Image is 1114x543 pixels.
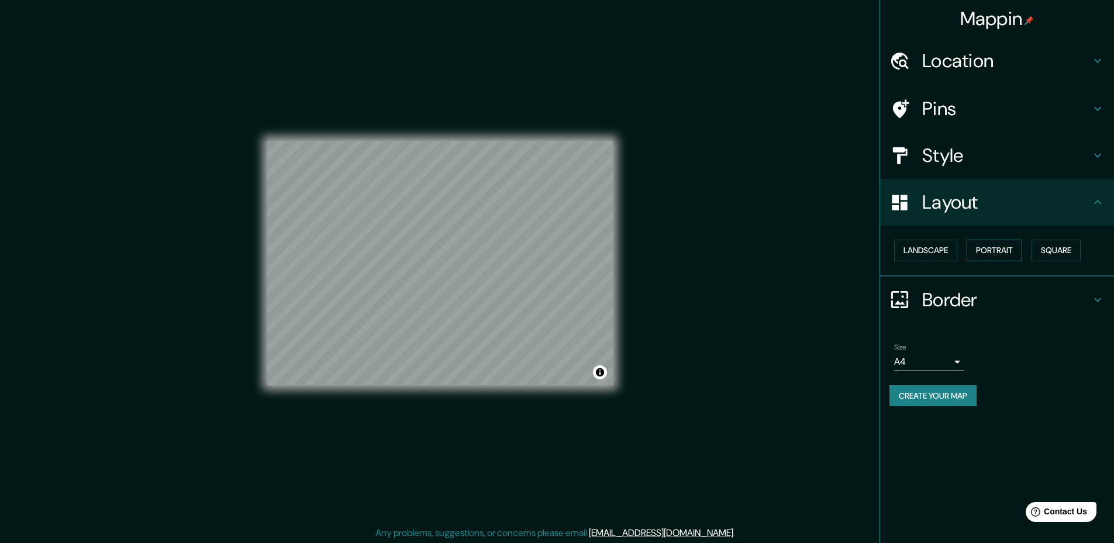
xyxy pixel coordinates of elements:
iframe: Help widget launcher [1010,497,1101,530]
button: Square [1032,240,1081,261]
h4: Location [922,49,1091,72]
button: Landscape [894,240,957,261]
div: A4 [894,352,964,371]
img: pin-icon.png [1025,16,1034,25]
div: Border [880,276,1114,323]
a: [EMAIL_ADDRESS][DOMAIN_NAME] [589,527,733,539]
canvas: Map [267,141,613,385]
div: Pins [880,85,1114,132]
label: Size [894,342,906,352]
div: Style [880,132,1114,179]
h4: Pins [922,97,1091,120]
h4: Border [922,288,1091,312]
div: Location [880,37,1114,84]
button: Create your map [889,385,977,407]
h4: Layout [922,191,1091,214]
div: . [737,526,739,540]
div: Layout [880,179,1114,226]
button: Portrait [967,240,1022,261]
h4: Style [922,144,1091,167]
h4: Mappin [960,7,1034,30]
p: Any problems, suggestions, or concerns please email . [375,526,735,540]
div: . [735,526,737,540]
button: Toggle attribution [593,365,607,379]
